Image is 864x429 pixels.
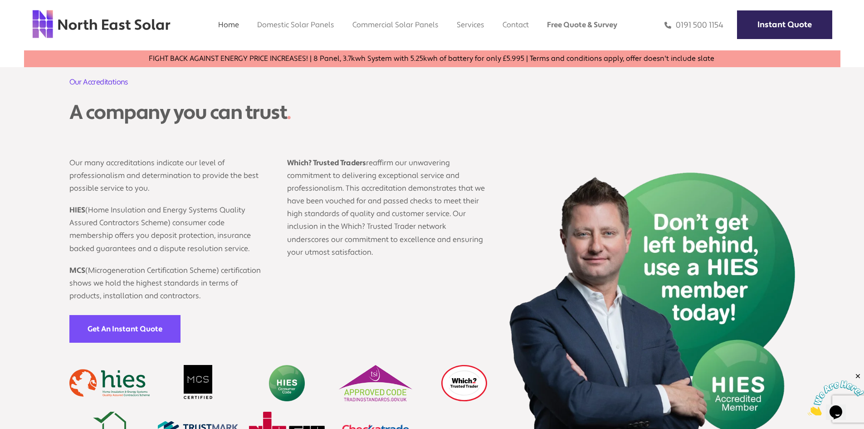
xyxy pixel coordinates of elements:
a: Contact [503,20,529,30]
a: Home [218,20,239,30]
img: phone icon [664,20,671,30]
span: . [287,100,291,125]
img: which logo [424,365,505,401]
img: HIES Logo [247,365,327,401]
div: A company you can trust [69,101,410,125]
img: TSI Logo [335,365,416,401]
a: Instant Quote [737,10,832,39]
p: (Home Insulation and Energy Systems Quality Assured Contractors Scheme) consumer code membership ... [69,195,269,255]
strong: Which? Trusted Traders [287,158,366,168]
p: reaffirm our unwavering commitment to delivering exceptional service and professionalism. This ac... [287,148,487,258]
img: north east solar logo [32,9,171,39]
img: MCS Certified [158,365,239,401]
p: Our many accreditations indicate our level of professionalism and determination to provide the be... [69,148,269,195]
a: Domestic Solar Panels [257,20,334,30]
strong: MCS [69,266,85,275]
iframe: chat widget [808,372,864,415]
h2: Our Accreditations [69,77,505,87]
a: 0191 500 1154 [664,20,723,30]
strong: HIES [69,205,85,215]
img: hies logo [69,365,150,401]
p: (Microgeneration Certification Scheme) certification shows we hold the highest standards in terms... [69,255,269,302]
a: Get An Instant Quote [69,315,181,343]
a: Free Quote & Survey [547,20,617,30]
a: Services [457,20,484,30]
a: Commercial Solar Panels [352,20,439,30]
